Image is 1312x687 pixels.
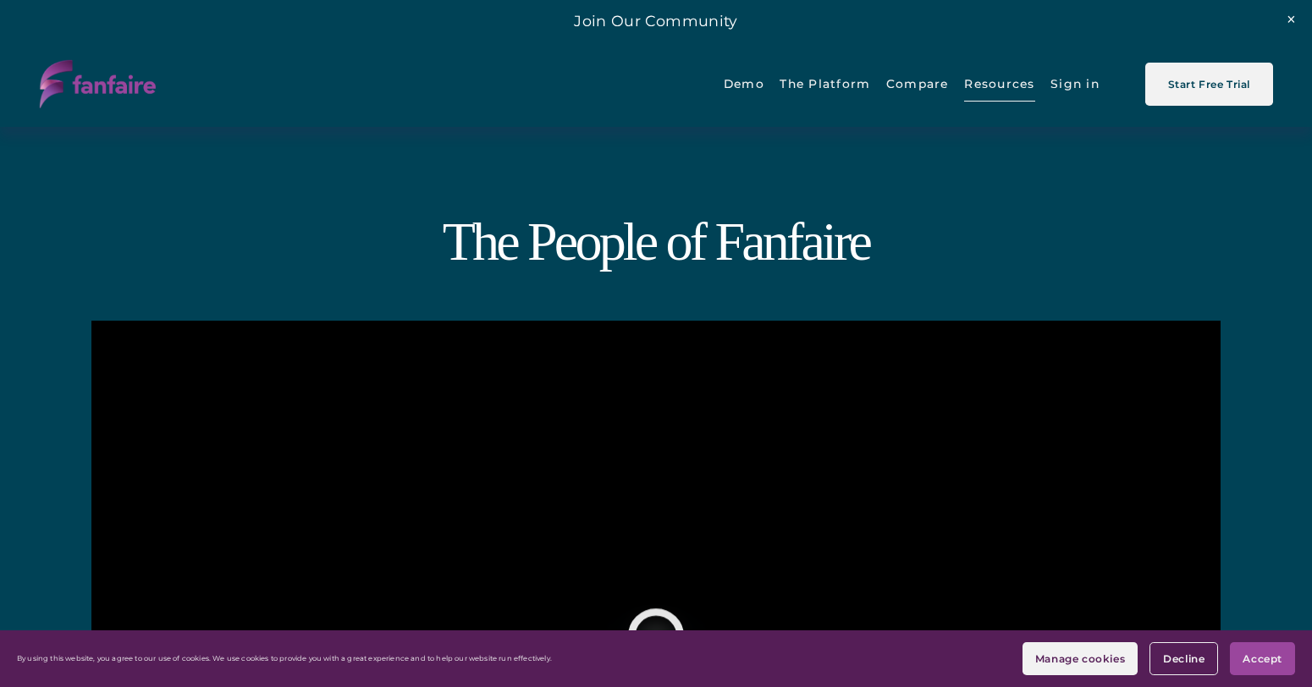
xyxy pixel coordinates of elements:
a: folder dropdown [964,64,1034,104]
button: Manage cookies [1023,642,1138,675]
img: fanfaire [40,60,157,108]
span: Accept [1243,652,1282,665]
h1: The People of Fanfaire [40,213,1273,271]
span: Manage cookies [1035,652,1125,665]
span: Decline [1163,652,1205,665]
button: Accept [1230,642,1295,675]
span: Resources [964,65,1034,102]
button: Decline [1149,642,1218,675]
a: folder dropdown [780,64,870,104]
a: Demo [724,64,764,104]
a: Compare [886,64,949,104]
a: Sign in [1050,64,1100,104]
a: Start Free Trial [1145,63,1272,106]
p: By using this website, you agree to our use of cookies. We use cookies to provide you with a grea... [17,655,552,663]
span: The Platform [780,65,870,102]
